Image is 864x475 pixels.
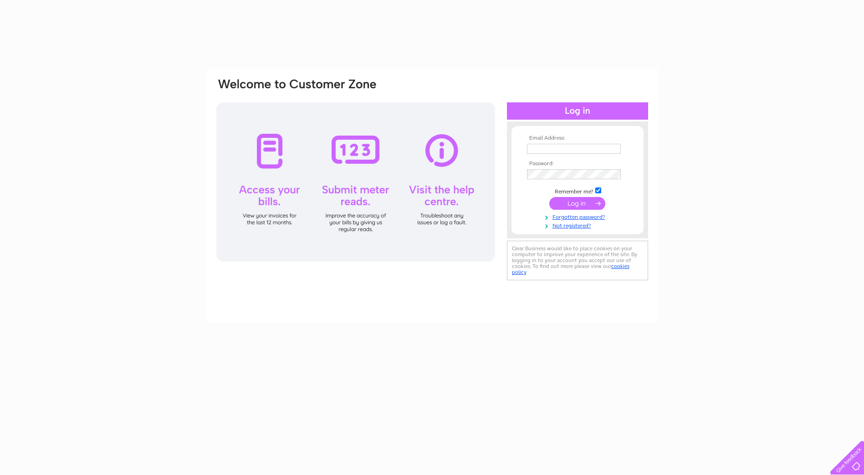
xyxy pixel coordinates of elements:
input: Submit [549,197,605,210]
th: Email Address: [525,135,630,141]
a: Forgotten password? [527,212,630,221]
a: Not registered? [527,221,630,229]
th: Password: [525,161,630,167]
td: Remember me? [525,186,630,195]
a: cookies policy [512,263,629,275]
div: Clear Business would like to place cookies on your computer to improve your experience of the sit... [507,241,648,280]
